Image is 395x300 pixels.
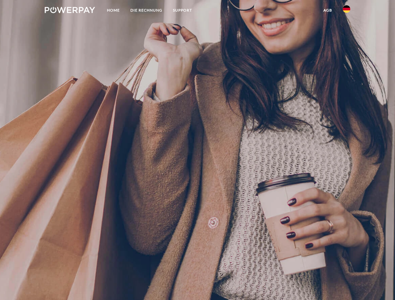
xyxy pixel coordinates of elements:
[102,5,125,16] a: Home
[125,5,168,16] a: DIE RECHNUNG
[45,7,95,13] img: logo-powerpay-white.svg
[343,5,350,13] img: de
[318,5,337,16] a: agb
[168,5,197,16] a: SUPPORT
